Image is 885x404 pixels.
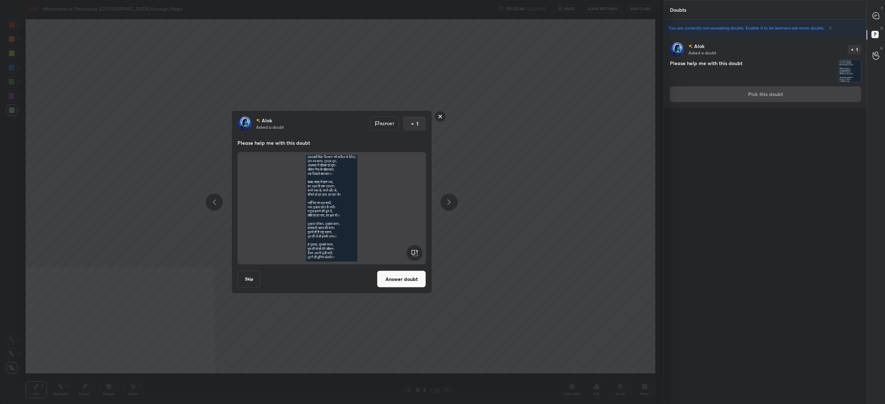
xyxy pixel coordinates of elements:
[856,47,858,52] p: 1
[880,46,883,51] p: G
[688,50,716,55] p: Asked a doubt
[262,118,272,123] p: Alok
[238,139,426,147] p: Please help me with this doubt
[694,43,704,49] p: Alok
[668,25,825,31] p: You are currently not accepting doubts. Enable it to let learners ask more doubts.
[416,120,418,127] p: 1
[688,44,693,48] img: no-rating-badge.077c3623.svg
[256,124,284,130] p: Asked a doubt
[881,6,883,11] p: T
[839,60,861,82] img: 1757064588DDFIYC.png
[664,0,692,19] p: Doubts
[670,42,684,57] img: bcd434205a6f4cb082e593841c7617d4.jpg
[238,271,260,288] button: Skip
[246,155,417,262] img: 1757064588DDFIYC.png
[880,26,883,31] p: D
[238,117,252,131] img: bcd434205a6f4cb082e593841c7617d4.jpg
[370,117,399,131] div: Report
[377,271,426,288] button: Answer doubt
[256,118,260,122] img: no-rating-badge.077c3623.svg
[670,59,836,82] h4: Please help me with this doubt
